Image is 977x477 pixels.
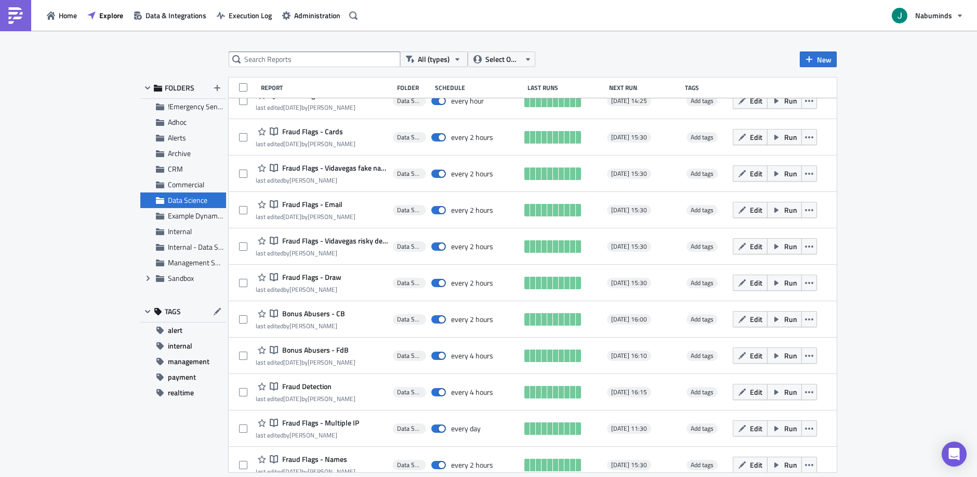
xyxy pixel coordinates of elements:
[451,169,493,178] div: every 2 hours
[733,275,768,291] button: Edit
[611,315,647,324] span: [DATE] 16:00
[168,117,187,127] span: Adhoc
[168,132,186,143] span: Alerts
[750,204,762,215] span: Edit
[691,423,714,433] span: Add tags
[733,384,768,400] button: Edit
[168,323,182,338] span: alert
[733,165,768,182] button: Edit
[146,10,206,21] span: Data & Integrations
[451,205,493,215] div: every 2 hours
[82,7,128,23] button: Explore
[168,369,196,385] span: payment
[280,418,359,428] span: Fraud Flags - Multiple IP
[750,168,762,179] span: Edit
[280,236,388,246] span: Fraud Flags - Vidavegas risky deposit pattern
[784,241,797,252] span: Run
[468,51,535,67] button: Select Owner
[691,387,714,397] span: Add tags
[686,351,718,361] span: Add tags
[685,84,729,92] div: Tags
[280,455,347,464] span: Fraud Flags - Names
[256,431,359,439] div: last edited by [PERSON_NAME]
[691,241,714,251] span: Add tags
[767,165,802,182] button: Run
[691,96,714,106] span: Add tags
[397,97,422,105] span: Data Science
[397,388,422,396] span: Data Science
[686,423,718,434] span: Add tags
[168,273,194,283] span: Sandbox
[256,249,388,257] div: last edited by [PERSON_NAME]
[891,7,908,24] img: Avatar
[42,7,82,23] a: Home
[397,170,422,178] span: Data Science
[261,84,392,92] div: Report
[397,315,422,324] span: Data Science
[256,286,341,293] div: last edited by [PERSON_NAME]
[397,279,422,287] span: Data Science
[283,212,301,222] time: 2024-11-13T10:50:36Z
[280,382,332,391] span: Fraud Detection
[800,51,837,67] button: New
[256,322,345,330] div: last edited by [PERSON_NAME]
[165,83,194,93] span: FOLDERS
[168,101,235,112] span: !Emergency Sendouts
[767,275,802,291] button: Run
[451,388,493,397] div: every 4 hours
[611,242,647,251] span: [DATE] 15:30
[686,387,718,397] span: Add tags
[767,457,802,473] button: Run
[451,424,481,433] div: every day
[611,461,647,469] span: [DATE] 15:30
[611,97,647,105] span: [DATE] 14:25
[168,226,192,237] span: Internal
[168,354,209,369] span: management
[750,459,762,470] span: Edit
[283,102,301,112] time: 2025-03-17T14:53:59Z
[733,457,768,473] button: Edit
[397,242,422,251] span: Data Science
[256,140,355,148] div: last edited by [PERSON_NAME]
[784,277,797,288] span: Run
[784,132,797,143] span: Run
[750,241,762,252] span: Edit
[485,54,520,65] span: Select Owner
[750,386,762,397] span: Edit
[691,351,714,360] span: Add tags
[397,352,422,360] span: Data Science
[168,163,183,174] span: CRM
[229,10,272,21] span: Execution Log
[140,354,226,369] button: management
[451,242,493,251] div: every 2 hours
[784,168,797,179] span: Run
[451,133,493,142] div: every 2 hours
[750,132,762,143] span: Edit
[256,468,355,475] div: last edited by [PERSON_NAME]
[280,163,388,173] span: Fraud Flags - Vidavegas fake names
[733,347,768,364] button: Edit
[686,205,718,215] span: Add tags
[128,7,212,23] button: Data & Integrations
[283,357,301,367] time: 2024-11-15T08:25:50Z
[256,176,388,184] div: last edited by [PERSON_NAME]
[750,95,762,106] span: Edit
[397,206,422,214] span: Data Science
[784,459,797,470] span: Run
[686,241,718,252] span: Add tags
[611,352,647,360] span: [DATE] 16:10
[294,10,340,21] span: Administration
[750,277,762,288] span: Edit
[733,202,768,218] button: Edit
[451,460,493,470] div: every 2 hours
[59,10,77,21] span: Home
[140,369,226,385] button: payment
[451,351,493,360] div: every 4 hours
[750,314,762,325] span: Edit
[140,338,226,354] button: internal
[611,388,647,396] span: [DATE] 16:15
[256,358,355,366] div: last edited by [PERSON_NAME]
[733,129,768,145] button: Edit
[886,4,969,27] button: Nabuminds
